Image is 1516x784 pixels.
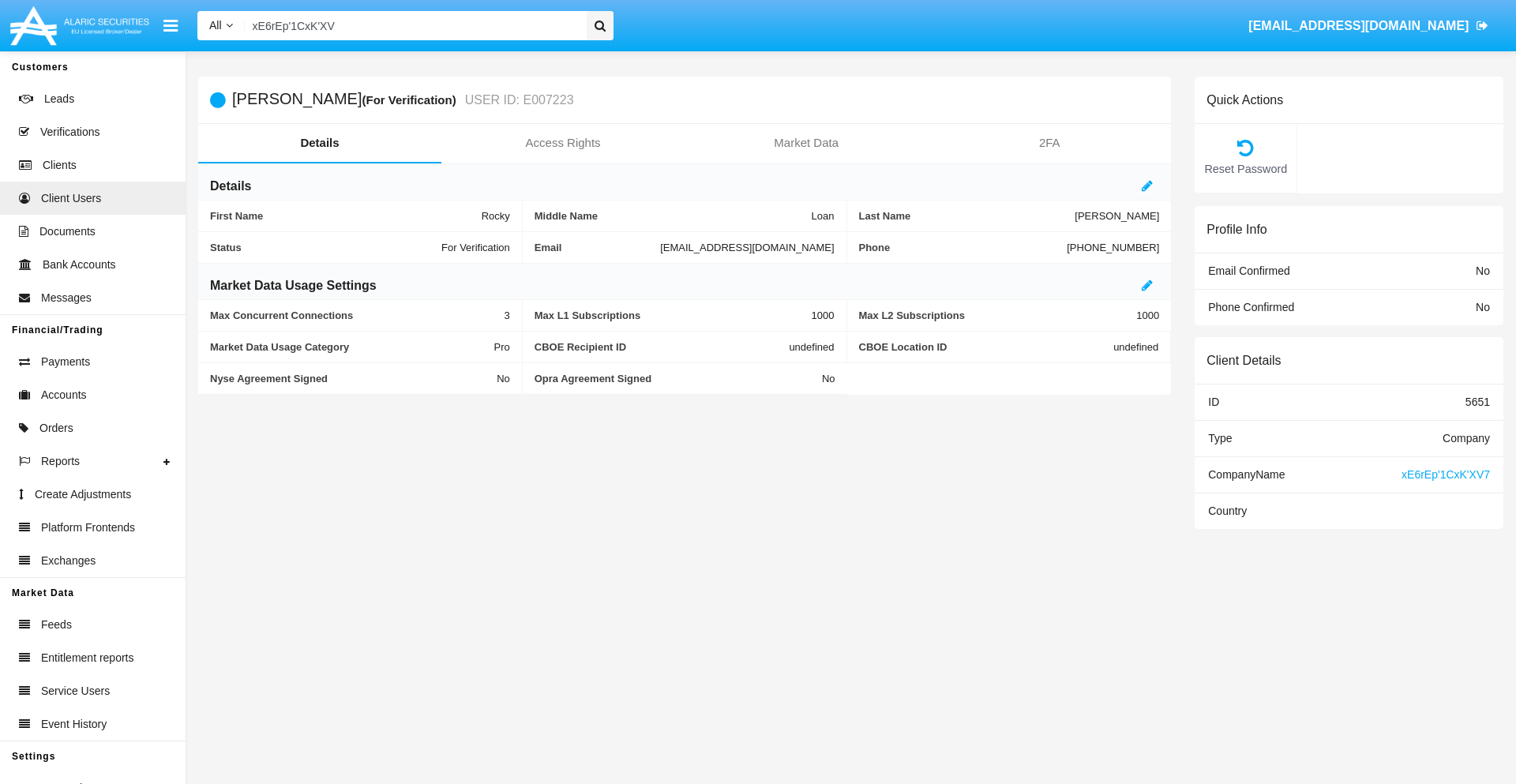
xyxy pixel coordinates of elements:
h6: Market Data Usage Settings [210,277,377,294]
h6: Client Details [1206,353,1281,368]
span: Phone [859,242,1068,253]
span: Last Name [859,210,1075,222]
a: 2FA [928,124,1171,162]
span: Loan [812,210,835,222]
span: Orders [39,420,73,437]
a: All [197,17,245,34]
span: Reset Password [1203,161,1289,178]
span: Email Confirmed [1208,264,1289,277]
span: Client Users [41,190,101,207]
small: USER ID: E007223 [461,94,574,107]
span: ID [1208,396,1219,408]
span: Company [1443,432,1490,445]
span: Accounts [41,387,87,403]
a: Market Data [685,124,928,162]
span: 3 [505,309,510,321]
span: Clients [43,157,77,174]
span: Pro [494,341,510,353]
span: For Verification [441,242,510,253]
span: Platform Frontends [41,520,135,536]
span: [PHONE_NUMBER] [1067,242,1159,253]
span: All [209,19,222,32]
span: Max L1 Subscriptions [535,309,812,321]
h6: Quick Actions [1206,92,1283,107]
span: Max Concurrent Connections [210,309,505,321]
span: No [1476,264,1490,277]
span: [EMAIL_ADDRESS][DOMAIN_NAME] [1248,19,1469,32]
span: [PERSON_NAME] [1075,210,1159,222]
span: undefined [789,341,834,353]
h6: Details [210,178,251,195]
h5: [PERSON_NAME] [232,91,574,109]
span: No [1476,301,1490,313]
span: Leads [44,91,74,107]
span: Company Name [1208,468,1285,481]
span: Market Data Usage Category [210,341,494,353]
span: Country [1208,505,1247,517]
span: Payments [41,354,90,370]
span: 1000 [1136,309,1159,321]
span: Bank Accounts [43,257,116,273]
span: [EMAIL_ADDRESS][DOMAIN_NAME] [660,242,834,253]
span: Rocky [482,210,510,222]
span: 1000 [812,309,835,321]
span: Phone Confirmed [1208,301,1294,313]
span: Max L2 Subscriptions [859,309,1137,321]
span: Opra Agreement Signed [535,373,822,384]
span: CBOE Recipient ID [535,341,790,353]
a: Details [198,124,441,162]
span: Event History [41,716,107,733]
span: Email [535,242,660,253]
span: undefined [1113,341,1158,353]
input: Search [245,11,581,40]
span: No [497,373,510,384]
span: Feeds [41,617,72,633]
span: Status [210,242,441,253]
span: Service Users [41,683,110,700]
span: xE6rEp'1CxK'XV7 [1402,468,1490,481]
span: Messages [41,290,92,306]
div: (For Verification) [362,91,460,109]
span: Exchanges [41,553,96,569]
span: CBOE Location ID [859,341,1114,353]
span: Verifications [40,124,99,141]
span: Type [1208,432,1232,445]
span: Documents [39,223,96,240]
span: First Name [210,210,482,222]
span: Nyse Agreement Signed [210,373,497,384]
span: No [822,373,835,384]
h6: Profile Info [1206,222,1266,237]
span: Reports [41,453,80,470]
a: Access Rights [441,124,685,162]
span: Middle Name [535,210,812,222]
span: Create Adjustments [35,486,131,503]
img: Logo image [8,2,152,49]
a: [EMAIL_ADDRESS][DOMAIN_NAME] [1241,4,1496,48]
span: Entitlement reports [41,650,134,666]
span: 5651 [1465,396,1490,408]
